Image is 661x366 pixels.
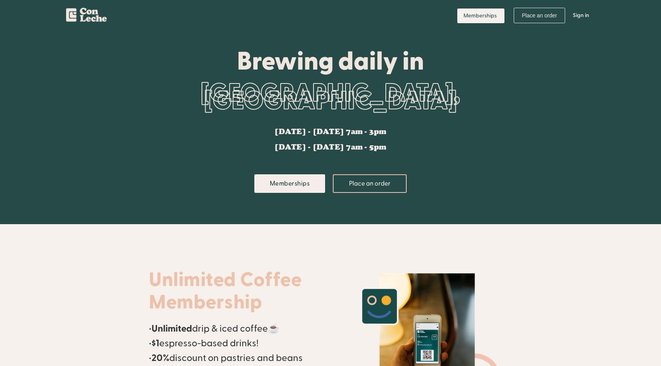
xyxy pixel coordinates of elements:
[274,128,386,151] div: [DATE] - [DATE] 7am - 3pm [DATE] - [DATE] 7am - 5pm
[152,337,159,349] strong: $1
[567,4,595,27] a: Sign in
[149,47,512,74] div: Brewing daily in
[514,8,565,23] a: Place an order
[149,74,512,121] div: [GEOGRAPHIC_DATA], [GEOGRAPHIC_DATA]
[254,174,325,193] a: Memberships
[66,4,107,25] a: home
[152,323,192,335] strong: Unlimited
[457,9,504,23] a: Memberships
[149,322,323,366] p: • drip & iced coffee☕ • espresso-based drinks! • discount on pastries and beans
[333,174,407,193] a: Place an order
[149,269,323,314] h1: Unlimited Coffee Membership
[152,352,169,364] strong: 20%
